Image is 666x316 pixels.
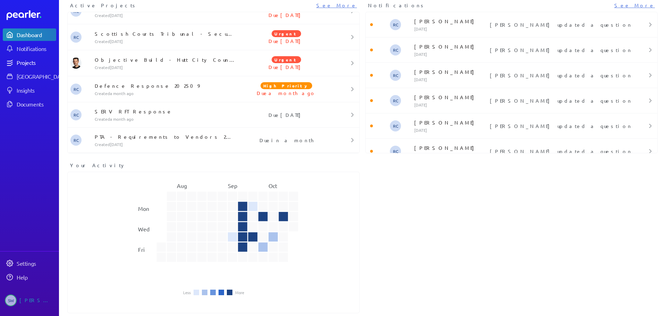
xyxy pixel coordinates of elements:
a: Insights [3,84,56,96]
text: Mon [138,205,149,212]
img: James Layton [70,58,82,69]
p: Scottish Courts Tribunal - Security Questions [95,30,238,37]
p: [PERSON_NAME] [414,119,487,126]
text: Fri [138,246,145,253]
p: Objective Build - Hutt City Council [95,56,238,63]
p: [DATE] [414,153,487,158]
span: Robert Craig [390,70,401,81]
div: Help [17,274,55,281]
p: Due [DATE] [238,63,335,70]
a: Notifications [3,42,56,55]
div: [GEOGRAPHIC_DATA] [17,73,68,80]
p: [PERSON_NAME] updated a question [490,46,630,53]
p: Created a month ago [95,116,238,122]
div: [PERSON_NAME] [19,294,54,306]
a: Help [3,271,56,283]
text: Aug [177,182,187,189]
text: Wed [138,225,150,232]
p: [DATE] [414,26,487,32]
p: [PERSON_NAME] updated a question [490,21,630,28]
p: [DATE] [414,102,487,108]
span: Active Projects [70,2,137,9]
span: Robert Craig [390,120,401,131]
div: Projects [17,59,55,66]
p: Due [DATE] [238,111,335,118]
p: Created a month ago [95,91,238,96]
p: [PERSON_NAME] [414,18,487,25]
span: Urgent [272,30,301,37]
p: [PERSON_NAME] updated a question [490,72,630,79]
a: SW[PERSON_NAME] [3,292,56,309]
span: Steve Whittington [5,294,17,306]
span: Robert Craig [70,135,82,146]
p: [PERSON_NAME] [414,94,487,101]
p: Due [DATE] [238,11,335,18]
a: Dashboard [3,28,56,41]
span: Notifications [368,2,426,9]
span: Your Activity [70,162,126,169]
p: SERV RFT Response [95,108,238,115]
p: [DATE] [414,77,487,82]
p: [PERSON_NAME] updated a question [490,122,630,129]
span: Robert Craig [390,44,401,55]
p: Created [DATE] [95,142,238,147]
a: [GEOGRAPHIC_DATA] [3,70,56,83]
span: Robert Craig [390,146,401,157]
p: [PERSON_NAME] [414,144,487,151]
span: Robert Craig [390,19,401,30]
a: See More [614,2,655,9]
span: High Priority [261,82,312,89]
p: Defence Response 202509 [95,82,238,89]
p: [PERSON_NAME] [414,68,487,75]
li: More [235,290,244,294]
p: PTA - Requirements to Vendors 202509 - PoC [95,133,238,140]
text: Sep [228,182,237,189]
p: [PERSON_NAME] updated a question [490,148,630,155]
a: See More [316,2,357,9]
p: Created [DATE] [95,12,238,18]
div: Documents [17,101,55,108]
span: Urgent [272,56,301,63]
p: [DATE] [414,127,487,133]
span: Robert Craig [70,109,82,120]
span: Robert Craig [70,84,82,95]
p: Created [DATE] [95,65,238,70]
p: Created [DATE] [95,39,238,44]
li: Less [183,290,191,294]
span: Robert Craig [390,95,401,106]
p: [DATE] [414,51,487,57]
p: [PERSON_NAME] [414,43,487,50]
a: Projects [3,56,56,69]
p: [PERSON_NAME] updated a question [490,97,630,104]
div: Settings [17,260,55,267]
text: Oct [268,182,277,189]
a: Settings [3,257,56,270]
p: Due a month ago [238,89,335,96]
div: Dashboard [17,31,55,38]
a: Documents [3,98,56,110]
a: Dashboard [7,10,56,20]
div: Notifications [17,45,55,52]
div: Insights [17,87,55,94]
p: Due in a month [238,137,335,144]
p: Due [DATE] [238,37,335,44]
span: Robert Craig [70,32,82,43]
